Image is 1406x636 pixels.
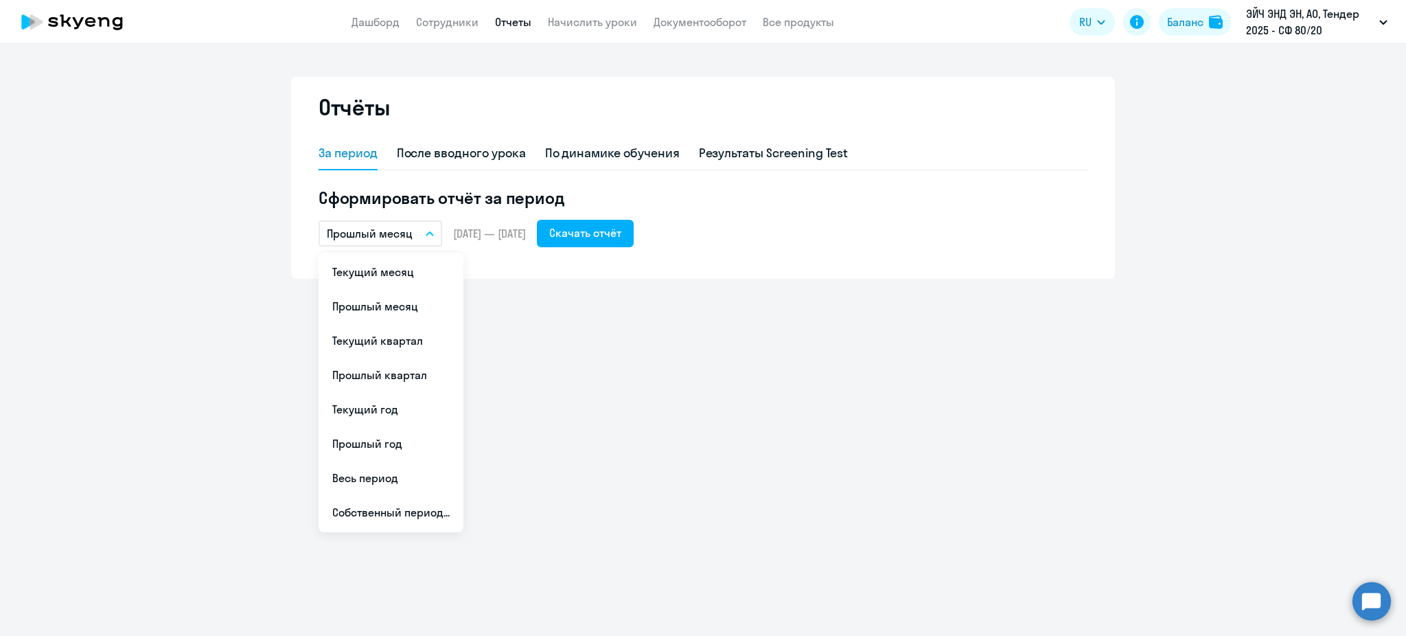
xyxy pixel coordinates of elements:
[548,15,637,29] a: Начислить уроки
[453,226,526,241] span: [DATE] — [DATE]
[1079,14,1092,30] span: RU
[319,187,1087,209] h5: Сформировать отчёт за период
[699,144,849,162] div: Результаты Screening Test
[537,220,634,247] button: Скачать отчёт
[319,144,378,162] div: За период
[397,144,526,162] div: После вводного урока
[545,144,680,162] div: По динамике обучения
[1070,8,1115,36] button: RU
[1246,5,1374,38] p: ЭЙЧ ЭНД ЭН, АО, Тендер 2025 - СФ 80/20
[763,15,834,29] a: Все продукты
[416,15,479,29] a: Сотрудники
[319,93,390,121] h2: Отчёты
[319,220,442,247] button: Прошлый месяц
[319,252,463,532] ul: RU
[495,15,531,29] a: Отчеты
[1167,14,1203,30] div: Баланс
[549,225,621,241] div: Скачать отчёт
[654,15,746,29] a: Документооборот
[1159,8,1231,36] button: Балансbalance
[327,225,413,242] p: Прошлый месяц
[1209,15,1223,29] img: balance
[1239,5,1394,38] button: ЭЙЧ ЭНД ЭН, АО, Тендер 2025 - СФ 80/20
[351,15,400,29] a: Дашборд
